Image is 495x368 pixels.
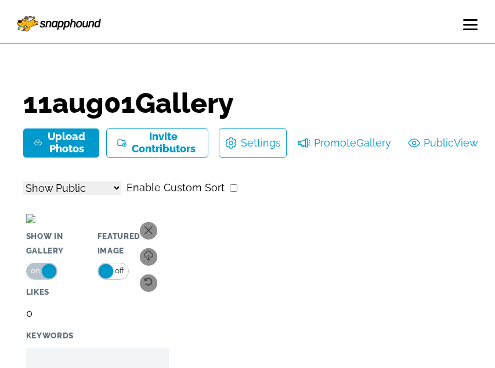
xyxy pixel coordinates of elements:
[129,131,197,155] p: Invite Contributors
[17,12,101,31] img: Snapphound Logo
[241,134,281,152] a: Settings
[23,128,99,158] button: Upload Photos
[26,328,169,342] label: Keywords
[127,178,225,197] label: Enable Custom Sort
[97,229,169,258] label: Featured Image
[23,89,472,117] h1: 11aug01Gallery
[26,214,35,223] img: 182130
[26,304,97,323] p: 0
[31,263,41,278] span: on
[356,134,391,152] span: Gallery
[114,263,124,278] span: off
[292,128,397,158] li: Promote
[408,134,478,152] a: PublicView
[454,134,478,152] span: View
[26,285,97,299] label: Likes
[106,128,208,158] button: Invite Contributors
[45,131,88,155] p: Upload Photos
[26,229,97,258] label: Show in Gallery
